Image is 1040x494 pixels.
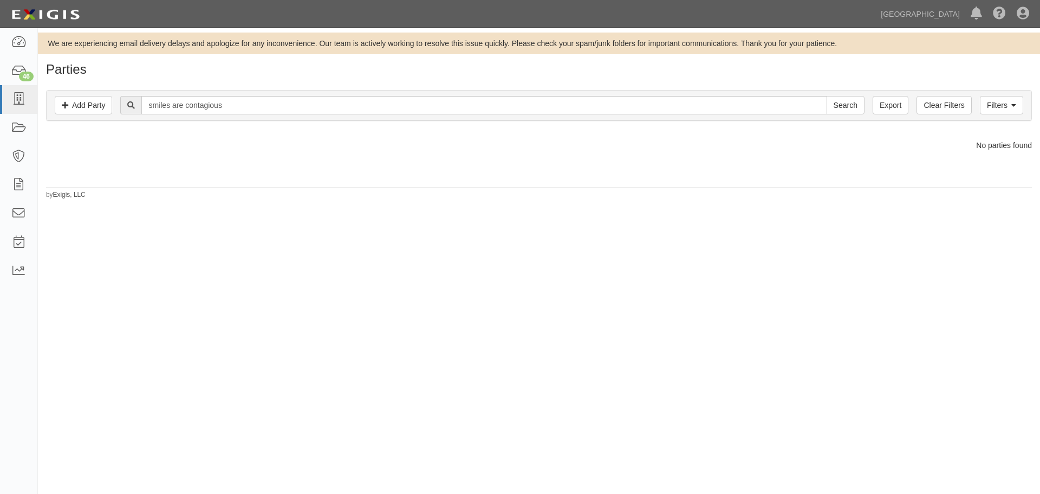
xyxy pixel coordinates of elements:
[993,8,1006,21] i: Help Center - Complianz
[875,3,965,25] a: [GEOGRAPHIC_DATA]
[53,191,86,198] a: Exigis, LLC
[8,5,83,24] img: logo-5460c22ac91f19d4615b14bd174203de0afe785f0fc80cf4dbbc73dc1793850b.png
[55,96,112,114] a: Add Party
[916,96,971,114] a: Clear Filters
[38,140,1040,151] div: No parties found
[19,72,34,81] div: 46
[873,96,908,114] a: Export
[980,96,1023,114] a: Filters
[827,96,864,114] input: Search
[38,38,1040,49] div: We are experiencing email delivery delays and apologize for any inconvenience. Our team is active...
[46,190,86,200] small: by
[141,96,827,114] input: Search
[46,62,1032,76] h1: Parties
